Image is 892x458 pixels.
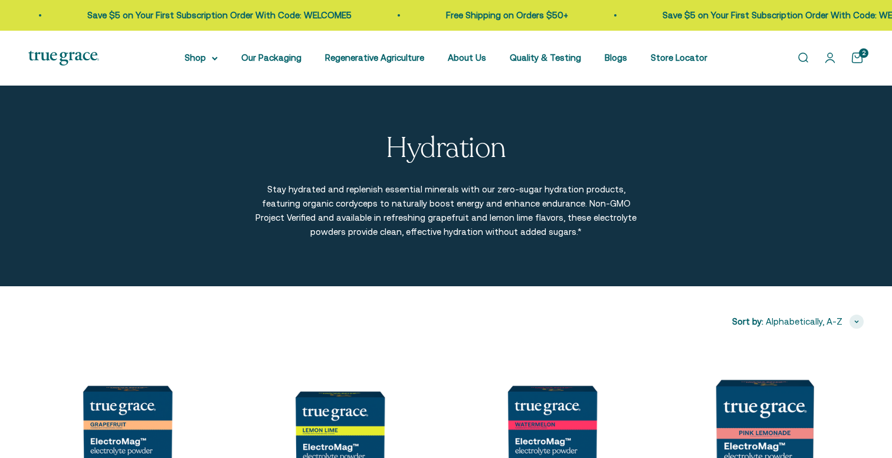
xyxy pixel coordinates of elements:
[241,53,301,63] a: Our Packaging
[859,48,868,58] cart-count: 2
[605,53,627,63] a: Blogs
[766,315,842,329] span: Alphabetically, A-Z
[448,53,486,63] a: About Us
[766,315,864,329] button: Alphabetically, A-Z
[732,315,763,329] span: Sort by:
[254,182,638,239] p: Stay hydrated and replenish essential minerals with our zero-sugar hydration products, featuring ...
[185,51,218,65] summary: Shop
[386,133,506,164] p: Hydration
[651,53,707,63] a: Store Locator
[87,8,352,22] p: Save $5 on Your First Subscription Order With Code: WELCOME5
[510,53,581,63] a: Quality & Testing
[446,10,568,20] a: Free Shipping on Orders $50+
[325,53,424,63] a: Regenerative Agriculture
